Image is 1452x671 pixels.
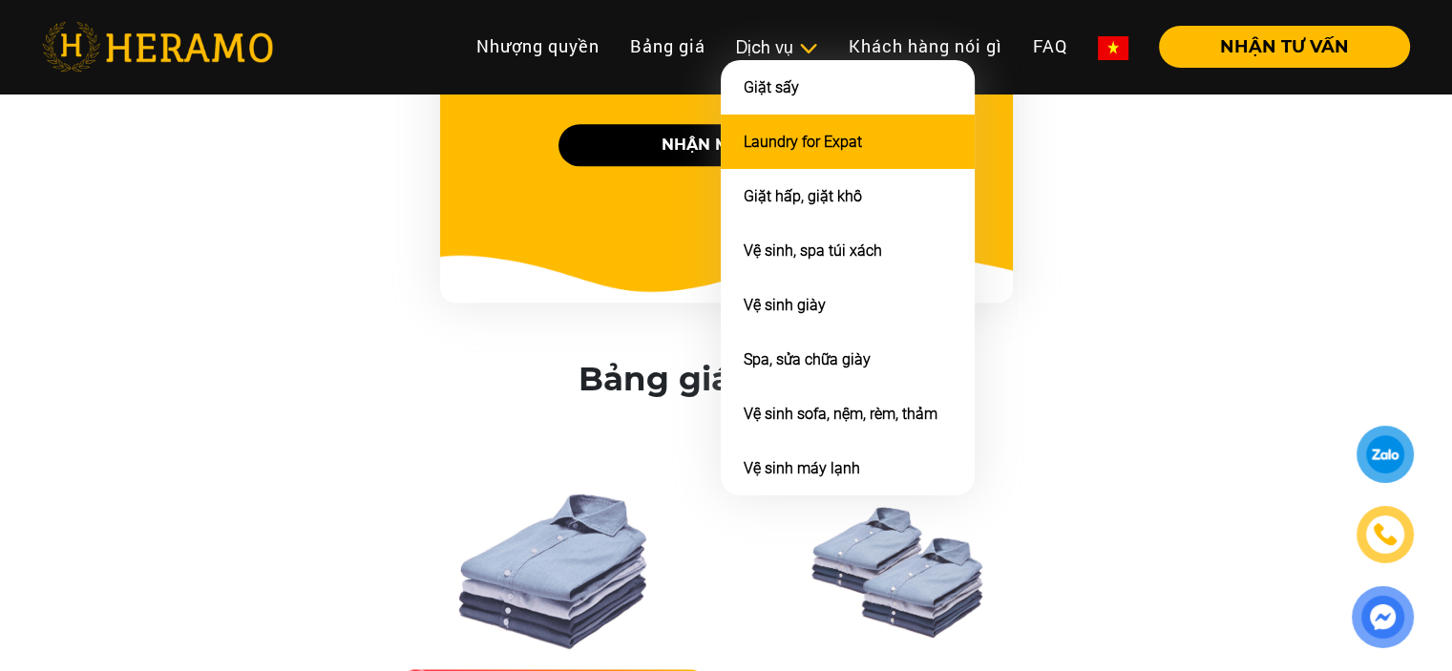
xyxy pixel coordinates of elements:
[736,34,818,60] div: Dịch vụ
[744,459,860,477] a: Vệ sinh máy lạnh
[744,405,937,423] a: Vệ sinh sofa, nệm, rèm, thảm
[558,124,894,166] button: NHẬN MÃ NGAY
[744,296,826,314] a: Vệ sinh giày
[744,187,862,205] a: Giặt hấp, giặt khô
[1018,26,1083,67] a: FAQ
[457,478,648,669] img: HERA cơ bản
[1375,524,1396,545] img: phone-icon
[804,478,995,669] img: Giặt thêm
[461,26,615,67] a: Nhượng quyền
[42,22,273,72] img: heramo-logo.png
[833,26,1018,67] a: Khách hàng nói gì
[1098,36,1128,60] img: vn-flag.png
[1359,509,1411,560] a: phone-icon
[798,39,818,58] img: subToggleIcon
[744,241,882,260] a: Vệ sinh, spa túi xách
[1159,26,1410,68] button: NHẬN TƯ VẤN
[744,78,799,96] a: Giặt sấy
[1144,38,1410,55] a: NHẬN TƯ VẤN
[579,360,873,399] h2: Bảng giá giặt sấy
[615,26,721,67] a: Bảng giá
[744,133,862,151] a: Laundry for Expat
[744,350,871,368] a: Spa, sửa chữa giày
